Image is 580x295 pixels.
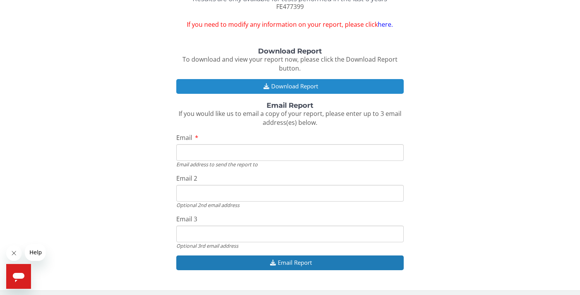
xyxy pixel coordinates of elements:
span: If you would like us to email a copy of your report, please enter up to 3 email address(es) below. [179,109,401,127]
button: Email Report [176,255,404,270]
strong: Download Report [258,47,322,55]
div: Email address to send the report to [176,161,404,168]
span: FE477399 [276,2,304,11]
span: If you need to modify any information on your report, please click [176,20,404,29]
iframe: Button to launch messaging window [6,264,31,289]
span: To download and view your report now, please click the Download Report button. [182,55,398,72]
strong: Email Report [267,101,313,110]
div: Optional 2nd email address [176,202,404,209]
span: Email [176,133,192,142]
span: Email 2 [176,174,197,183]
iframe: Close message [6,245,22,261]
span: Email 3 [176,215,197,223]
button: Download Report [176,79,404,93]
div: Optional 3rd email address [176,242,404,249]
iframe: Message from company [25,244,46,261]
a: here. [378,20,393,29]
